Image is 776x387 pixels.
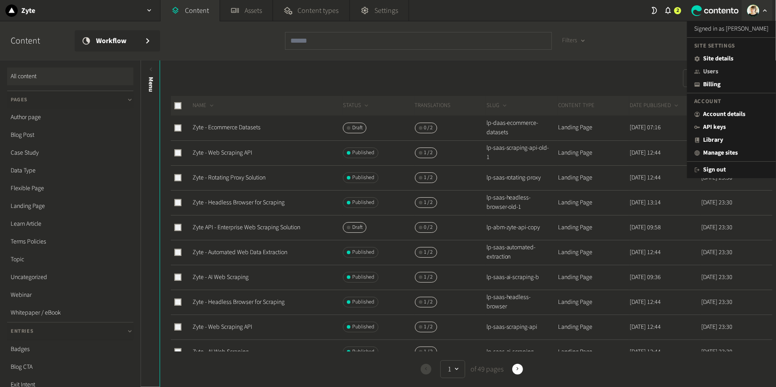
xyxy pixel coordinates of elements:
time: [DATE] 09:58 [630,223,661,232]
td: lp-saas-scraping-api [486,315,558,339]
span: 0 / 2 [424,124,433,132]
img: Linda Giuliano [747,4,760,17]
button: NAME [193,101,215,110]
span: 1 / 2 [424,323,433,331]
td: lp-saas-ai-scraping [486,339,558,364]
span: Site settings [694,42,735,50]
time: [DATE] 12:44 [630,347,661,356]
button: Filters [555,32,593,50]
span: 1 / 2 [424,149,433,157]
time: [DATE] 23:30 [701,273,732,282]
span: Published [352,323,374,331]
span: Workflow [96,36,137,46]
td: lp-saas-ai-scraping-b [486,265,558,290]
time: [DATE] 23:30 [701,323,732,331]
span: 0 / 2 [424,223,433,231]
a: Zyte - Rotating Proxy Solution [193,173,265,182]
a: Case Study [7,144,133,162]
td: Landing Page [558,190,629,215]
span: Published [352,149,374,157]
a: Blog CTA [7,358,133,376]
a: Terms Policies [7,233,133,251]
a: Learn Article [7,215,133,233]
a: API keys [694,123,769,132]
time: [DATE] 13:14 [630,198,661,207]
th: CONTENT TYPE [558,96,629,116]
span: Content types [298,5,339,16]
td: Landing Page [558,315,629,339]
span: Published [352,298,374,306]
span: 1 / 2 [424,298,433,306]
span: Published [352,273,374,281]
time: [DATE] 23:30 [701,248,732,257]
time: [DATE] 12:44 [630,298,661,307]
time: [DATE] 23:30 [701,198,732,207]
a: Zyte - Web Scraping API [193,148,252,157]
time: [DATE] 12:44 [630,248,661,257]
a: Manage sites [694,148,769,158]
a: Data Type [7,162,133,180]
td: Landing Page [558,215,629,240]
td: lp-abm-zyte-api-copy [486,215,558,240]
span: Published [352,248,374,256]
span: 2 [676,7,679,15]
a: Zyte - Ecommerce Datasets [193,123,261,132]
a: Zyte - Web Scraping API [193,323,252,331]
button: Sign out [694,165,726,175]
button: STATUS [343,101,370,110]
span: Published [352,199,374,207]
a: Zyte - Automated Web Data Extraction [193,248,287,257]
span: Entries [11,327,33,335]
a: Zyte API - Enterprise Web Scraping Solution [193,223,300,232]
td: Landing Page [558,290,629,315]
span: 1 / 2 [424,248,433,256]
a: Account details [694,110,769,119]
th: Translations [414,96,486,116]
span: Published [352,174,374,182]
a: Whitepaper / eBook [7,304,133,322]
a: Zyte - Headless Browser for Scraping [193,298,285,307]
time: [DATE] 12:44 [630,323,661,331]
time: [DATE] 23:30 [701,173,732,182]
td: lp-saas-scraping-api-old-1 [486,140,558,165]
span: Pages [11,96,28,104]
a: Uncategorized [7,268,133,286]
a: Flexible Page [7,180,133,197]
a: Topic [7,251,133,268]
span: Settings [374,5,398,16]
span: 1 / 2 [424,273,433,281]
span: of 49 pages [469,364,503,375]
time: [DATE] 23:30 [701,347,732,356]
span: Account [694,97,722,105]
time: [DATE] 23:30 [701,298,732,307]
span: 1 / 2 [424,199,433,207]
time: [DATE] 23:30 [701,223,732,232]
time: [DATE] 12:44 [630,148,661,157]
button: SLUG [487,101,508,110]
a: All content [7,68,133,85]
td: lp-saas-rotating-proxy [486,165,558,190]
a: Webinar [7,286,133,304]
button: Date updated (latest) [683,69,769,87]
td: lp-saas-headless-browser-old-1 [486,190,558,215]
td: lp-saas-headless-browser [486,290,558,315]
td: lp-saas-automated-extraction [486,240,558,265]
td: Landing Page [558,339,629,364]
a: Users [694,67,769,76]
a: Badges [7,340,133,358]
td: lp-daas-ecommerce-datasets [486,116,558,140]
time: [DATE] 12:44 [630,173,661,182]
a: Billing [694,80,769,89]
span: 1 / 2 [424,174,433,182]
span: Filters [563,36,578,45]
td: Landing Page [558,240,629,265]
a: Author page [7,108,133,126]
a: Zyte - Headless Browser for Scraping [193,198,285,207]
td: Landing Page [558,116,629,140]
span: Signed in as [PERSON_NAME] [687,21,776,34]
a: Blog Post [7,126,133,144]
button: 1 [440,360,465,378]
a: Landing Page [7,197,133,215]
span: Draft [352,223,362,231]
td: Landing Page [558,265,629,290]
